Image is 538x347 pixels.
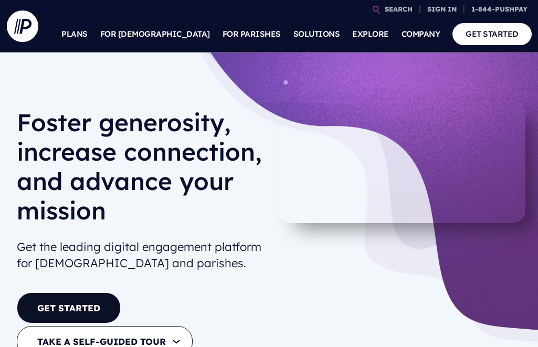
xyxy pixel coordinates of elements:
h2: Get the leading digital engagement platform for [DEMOGRAPHIC_DATA] and parishes. [17,235,262,276]
a: FOR [DEMOGRAPHIC_DATA] [100,16,210,52]
a: SOLUTIONS [293,16,340,52]
a: PLANS [61,16,88,52]
a: FOR PARISHES [223,16,281,52]
a: COMPANY [402,16,440,52]
h1: Foster generosity, increase connection, and advance your mission [17,108,262,234]
a: GET STARTED [17,292,121,323]
a: GET STARTED [452,23,532,45]
a: EXPLORE [352,16,389,52]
